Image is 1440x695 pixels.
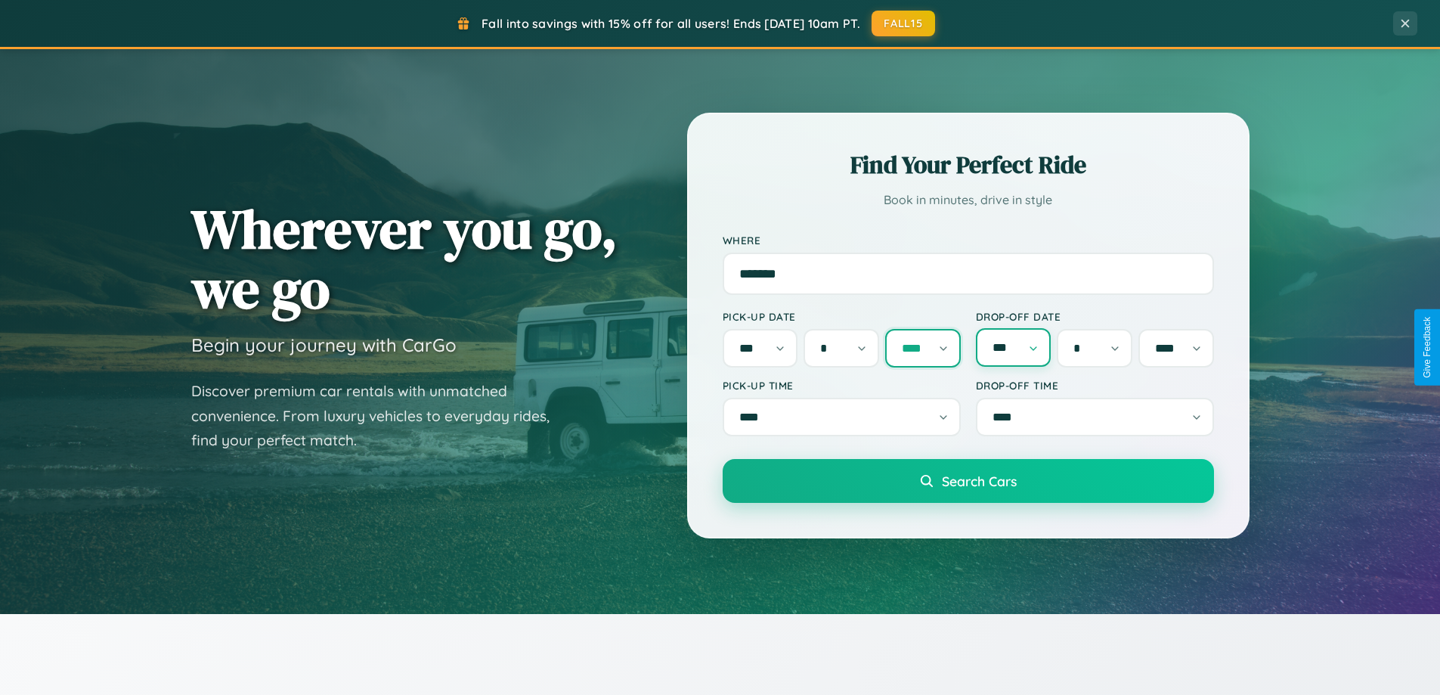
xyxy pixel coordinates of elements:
span: Fall into savings with 15% off for all users! Ends [DATE] 10am PT. [482,16,860,31]
p: Book in minutes, drive in style [723,189,1214,211]
label: Pick-up Date [723,310,961,323]
button: Search Cars [723,459,1214,503]
button: FALL15 [872,11,935,36]
span: Search Cars [942,473,1017,489]
label: Pick-up Time [723,379,961,392]
label: Drop-off Date [976,310,1214,323]
h2: Find Your Perfect Ride [723,148,1214,182]
p: Discover premium car rentals with unmatched convenience. From luxury vehicles to everyday rides, ... [191,379,569,453]
label: Where [723,234,1214,247]
h1: Wherever you go, we go [191,199,618,318]
div: Give Feedback [1422,317,1432,378]
h3: Begin your journey with CarGo [191,334,457,356]
label: Drop-off Time [976,379,1214,392]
